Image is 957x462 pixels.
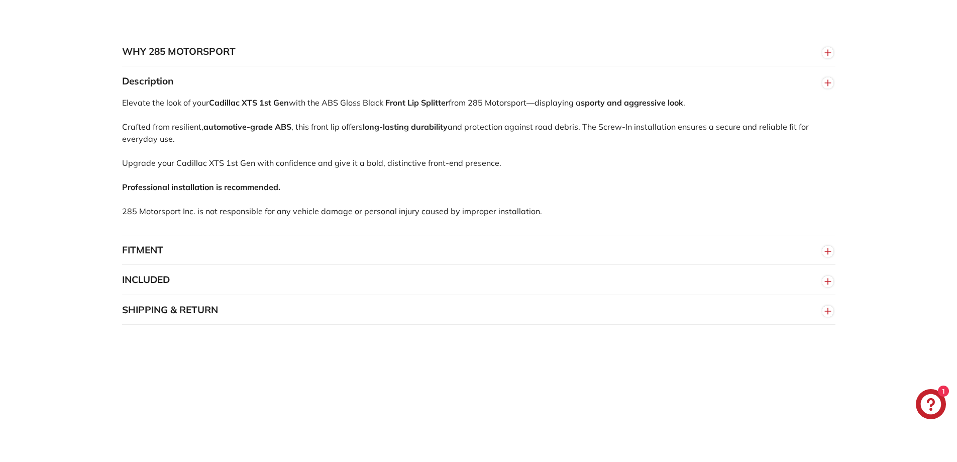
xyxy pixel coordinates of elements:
[581,98,683,108] strong: sporty and aggressive look
[122,182,280,192] strong: Professional installation is recommended.
[122,66,835,97] button: Description
[122,37,835,67] button: WHY 285 MOTORSPORT
[122,97,835,235] div: Elevate the look of your with the ABS Gloss Black from 285 Motorsport—displaying a . Crafted from...
[122,295,835,325] button: SHIPPING & RETURN
[122,235,835,265] button: FITMENT
[122,265,835,295] button: INCLUDED
[203,122,291,132] strong: automotive-grade ABS
[363,122,448,132] strong: long-lasting durability
[913,389,949,422] inbox-online-store-chat: Shopify online store chat
[385,98,449,108] strong: Front Lip Splitter
[209,98,289,108] strong: Cadillac XTS 1st Gen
